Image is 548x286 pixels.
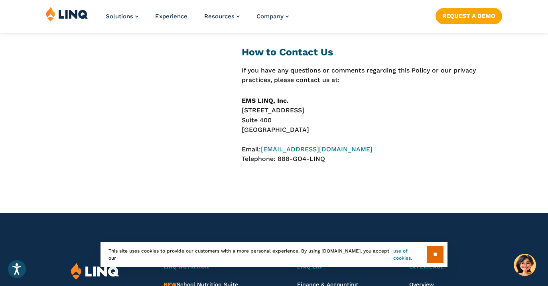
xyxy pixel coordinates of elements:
div: This site uses cookies to provide our customers with a more personal experience. By using [DOMAIN... [101,242,447,267]
a: Resources [204,13,240,20]
a: Solutions [106,13,138,20]
nav: Button Navigation [436,6,502,24]
span: Company [256,13,284,20]
nav: Primary Navigation [106,6,289,33]
strong: EMS LINQ, Inc. [242,97,289,104]
a: Experience [155,13,187,20]
a: [EMAIL_ADDRESS][DOMAIN_NAME] [261,145,373,153]
h2: How to Contact Us [242,45,503,59]
p: If you have any questions or comments regarding this Policy or our privacy practices, please cont... [242,66,503,85]
a: Company [256,13,289,20]
a: Request a Demo [436,8,502,24]
span: Resources [204,13,235,20]
button: Hello, have a question? Let’s chat. [514,254,536,276]
p: [STREET_ADDRESS] Suite 400 [GEOGRAPHIC_DATA] Email: Telephone: 888-GO4-LINQ [242,96,503,164]
span: Solutions [106,13,133,20]
img: LINQ | K‑12 Software [46,6,88,22]
a: use of cookies. [393,247,427,262]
